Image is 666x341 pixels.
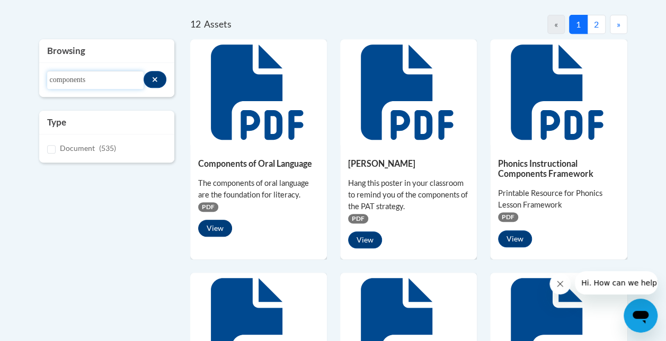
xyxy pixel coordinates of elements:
[498,187,619,211] div: Printable Resource for Phonics Lesson Framework
[348,231,382,248] button: View
[569,15,588,34] button: 1
[587,15,606,34] button: 2
[47,44,166,57] h3: Browsing
[348,158,469,168] h5: [PERSON_NAME]
[498,158,619,179] h5: Phonics Instructional Components Framework
[99,143,116,152] span: (535)
[498,230,532,247] button: View
[198,202,218,212] span: PDF
[47,71,144,89] input: Search resources
[575,271,658,294] iframe: Message from company
[549,273,571,294] iframe: Close message
[348,214,368,223] span: PDF
[198,158,319,168] h5: Components of Oral Language
[198,177,319,201] div: The components of oral language are the foundation for literacy.
[144,71,166,88] button: Search resources
[624,299,658,333] iframe: Button to launch messaging window
[190,19,201,30] span: 12
[409,15,627,34] nav: Pagination Navigation
[198,220,232,237] button: View
[610,15,627,34] button: Next
[60,143,95,152] span: Document
[498,212,518,222] span: PDF
[47,116,166,129] h3: Type
[204,19,232,30] span: Assets
[348,177,469,212] div: Hang this poster in your classroom to remind you of the components of the PAT strategy.
[617,19,620,29] span: »
[6,7,86,16] span: Hi. How can we help?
